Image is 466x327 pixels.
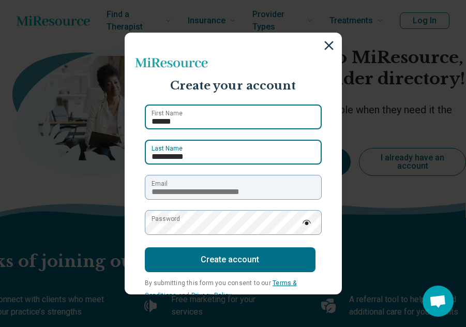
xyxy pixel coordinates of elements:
[191,292,232,299] a: Privacy Policy
[135,78,332,94] p: Create your account
[145,279,297,299] a: Terms & Conditions
[152,214,180,224] label: Password
[152,109,183,118] label: First Name
[145,279,297,299] span: By submitting this form you consent to our and
[152,179,168,188] label: Email
[152,144,183,153] label: Last Name
[302,220,311,225] img: password
[145,247,315,272] button: Create account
